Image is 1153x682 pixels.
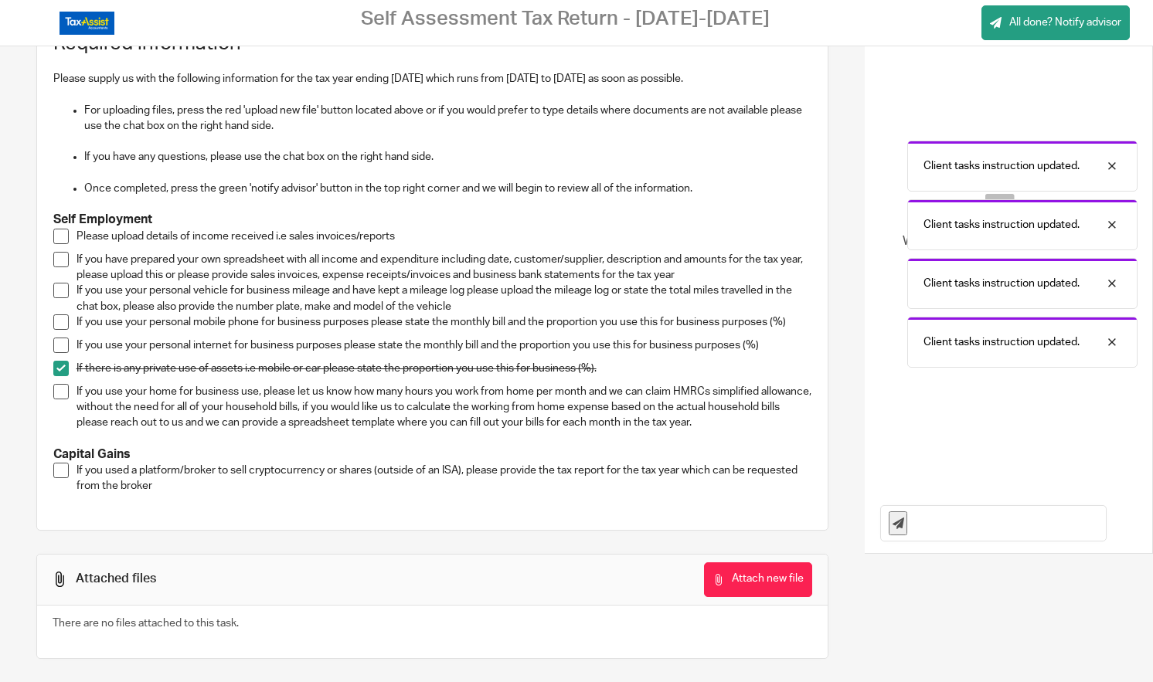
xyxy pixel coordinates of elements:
[923,158,1080,174] p: Client tasks instruction updated.
[77,338,812,353] p: If you use your personal internet for business purposes please state the monthly bill and the pro...
[77,252,812,283] p: If you have prepared your own spreadsheet with all income and expenditure including date, custome...
[53,71,812,87] p: Please supply us with the following information for the tax year ending [DATE] which runs from [D...
[77,361,812,376] p: If there is any private use of assets i.e mobile or car please state the proportion you use this ...
[361,7,770,31] h2: Self Assessment Tax Return - [DATE]-[DATE]
[53,213,152,226] strong: Self Employment
[981,5,1130,40] a: All done? Notify advisor
[76,571,156,587] div: Attached files
[923,276,1080,291] p: Client tasks instruction updated.
[77,384,812,431] p: If you use your home for business use, please let us know how many hours you work from home per m...
[77,283,812,314] p: If you use your personal vehicle for business mileage and have kept a mileage log please upload t...
[53,448,131,460] strong: Capital Gains
[923,334,1080,350] p: Client tasks instruction updated.
[84,149,812,165] p: If you have any questions, please use the chat box on the right hand side.
[77,229,812,244] p: Please upload details of income received i.e sales invoices/reports
[704,562,812,597] button: Attach new file
[84,181,812,196] p: Once completed, press the green 'notify advisor' button in the top right corner and we will begin...
[53,618,239,629] span: There are no files attached to this task.
[77,463,812,494] p: If you used a platform/broker to sell cryptocurrency or shares (outside of an ISA), please provid...
[84,103,812,134] p: For uploading files, press the red 'upload new file' button located above or if you would prefer ...
[77,314,812,330] p: If you use your personal mobile phone for business purposes please state the monthly bill and the...
[60,12,114,35] img: Logo_TaxAssistAccountants_FullColour_RGB.png
[923,217,1080,232] p: Client tasks instruction updated.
